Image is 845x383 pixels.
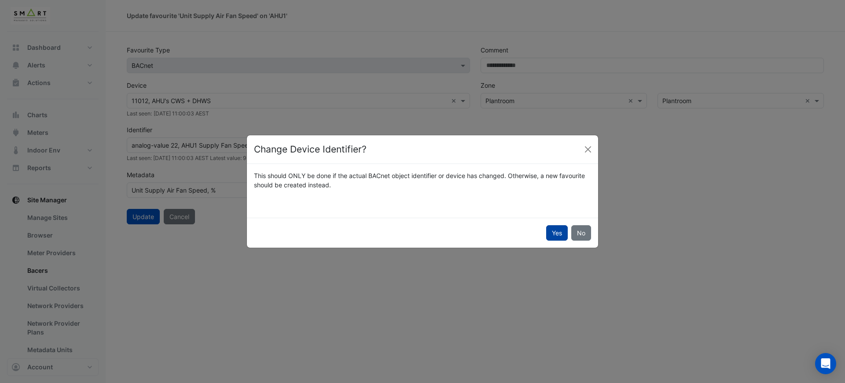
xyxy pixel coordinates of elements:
div: This should ONLY be done if the actual BACnet object identifier or device has changed. Otherwise,... [249,171,596,190]
h4: Change Device Identifier? [254,142,367,156]
div: Open Intercom Messenger [815,353,836,374]
button: No [571,225,591,241]
button: Yes [546,225,568,241]
button: Close [581,143,595,156]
